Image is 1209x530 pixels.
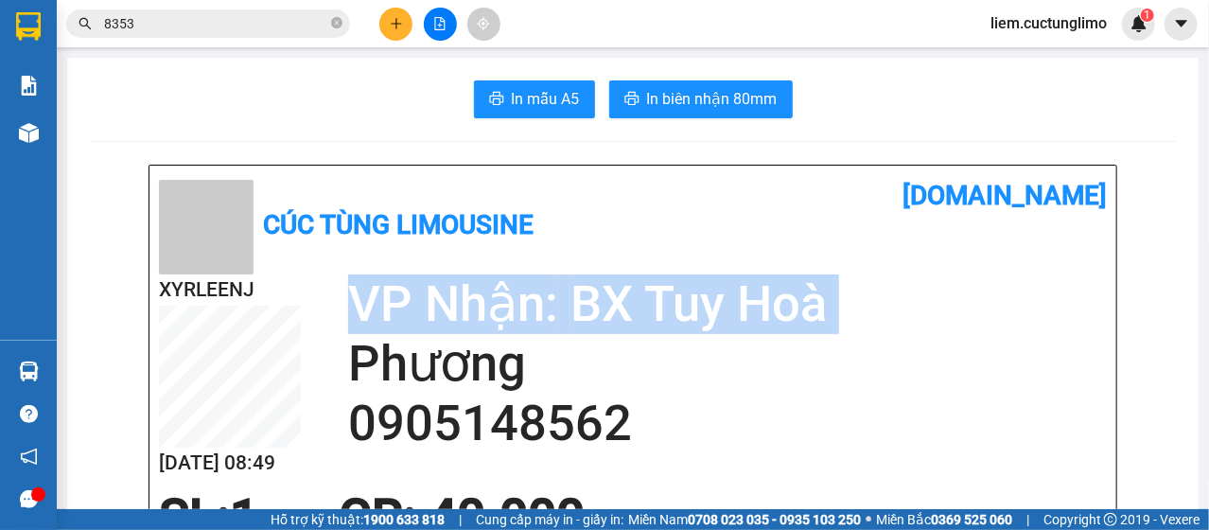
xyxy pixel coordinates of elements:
button: file-add [424,8,457,41]
li: VP BX Tuy Hoà [131,102,252,123]
span: printer [624,91,640,109]
span: copyright [1104,513,1117,526]
span: caret-down [1173,15,1190,32]
span: Miền Bắc [876,509,1012,530]
img: warehouse-icon [19,362,39,381]
span: plus [390,17,403,30]
span: file-add [433,17,447,30]
img: logo-vxr [16,12,41,41]
span: ⚪️ [866,516,871,523]
img: warehouse-icon [19,123,39,143]
h2: [DATE] 08:49 [159,448,301,479]
h2: VP Nhận: BX Tuy Hoà [348,274,1107,334]
span: notification [20,448,38,466]
input: Tìm tên, số ĐT hoặc mã đơn [104,13,327,34]
span: Miền Nam [628,509,861,530]
strong: 1900 633 818 [363,512,445,527]
span: | [1026,509,1029,530]
span: 1 [1144,9,1150,22]
span: printer [489,91,504,109]
span: | [459,509,462,530]
span: In biên nhận 80mm [647,87,778,111]
span: message [20,490,38,508]
span: environment [131,127,144,140]
h2: XYRLEENJ [159,274,301,306]
li: Cúc Tùng Limousine [9,9,274,80]
span: In mẫu A5 [512,87,580,111]
b: Cúc Tùng Limousine [263,209,534,240]
span: aim [477,17,490,30]
img: icon-new-feature [1130,15,1148,32]
span: close-circle [331,17,342,28]
li: VP VP [GEOGRAPHIC_DATA] xe Limousine [9,102,131,165]
button: printerIn biên nhận 80mm [609,80,793,118]
sup: 1 [1141,9,1154,22]
span: liem.cuctunglimo [975,11,1122,35]
button: printerIn mẫu A5 [474,80,595,118]
button: caret-down [1165,8,1198,41]
strong: 0708 023 035 - 0935 103 250 [688,512,861,527]
button: aim [467,8,500,41]
b: [DOMAIN_NAME] [902,180,1107,211]
button: plus [379,8,412,41]
span: Cung cấp máy in - giấy in: [476,509,623,530]
span: question-circle [20,405,38,423]
img: solution-icon [19,76,39,96]
span: close-circle [331,15,342,33]
span: Hỗ trợ kỹ thuật: [271,509,445,530]
span: search [79,17,92,30]
strong: 0369 525 060 [931,512,1012,527]
h2: 0905148562 [348,394,1107,453]
h2: Phương [348,334,1107,394]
